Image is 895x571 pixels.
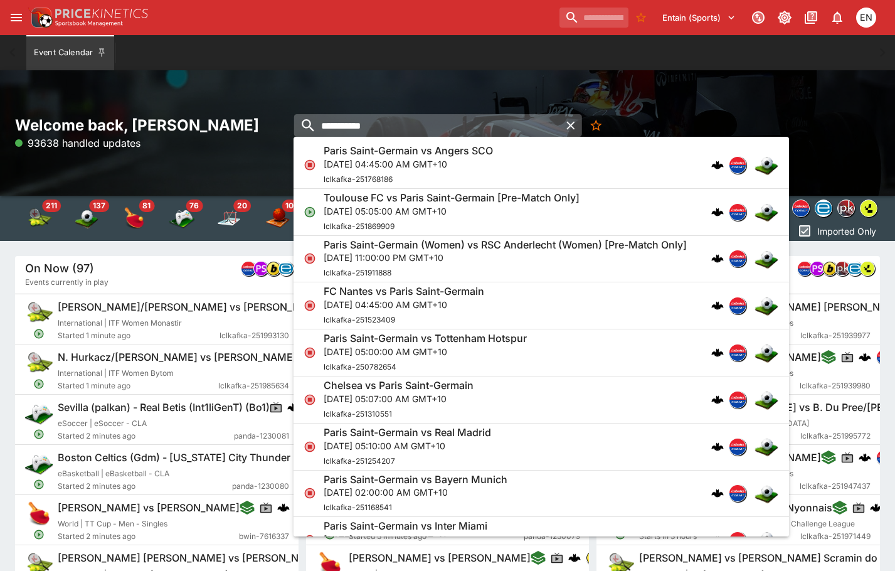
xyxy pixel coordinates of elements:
[58,301,413,314] h6: [PERSON_NAME]/[PERSON_NAME] vs [PERSON_NAME]/[PERSON_NAME]
[287,401,300,414] img: logo-cerberus.svg
[729,392,746,408] img: lclkafka.png
[859,351,871,363] img: logo-cerberus.svg
[304,393,316,406] svg: Closed
[729,484,746,502] div: lclkafka
[139,200,154,212] span: 81
[267,262,280,275] img: bwin.png
[877,451,891,464] img: lclkafka.png
[870,501,882,514] div: cerberus
[324,426,491,439] h6: Paris Saint-Germain vs Real Madrid
[304,534,316,547] svg: Closed
[859,451,871,464] div: cerberus
[324,533,487,546] p: [DATE] 02:00:00 AM GMT+10
[815,200,832,217] div: betradar
[279,262,293,275] img: betradar.png
[711,206,724,218] div: cerberus
[304,299,316,312] svg: Closed
[294,114,559,137] input: search
[711,487,724,499] img: logo-cerberus.svg
[239,530,289,543] span: bwin-7616337
[324,205,580,218] p: [DATE] 05:05:00 AM GMT+10
[25,450,53,478] img: esports.png
[860,261,875,276] div: lsports
[89,200,109,212] span: 137
[754,434,779,459] img: soccer.png
[58,501,240,515] h6: [PERSON_NAME] vs [PERSON_NAME]
[26,206,51,231] div: Tennis
[58,469,169,478] span: eBasketball | eBasketball - CLA
[754,293,779,318] img: soccer.png
[304,159,316,171] svg: Closed
[58,552,325,565] h6: [PERSON_NAME] [PERSON_NAME] vs [PERSON_NAME]
[639,530,800,543] span: Starts in 3 hours
[186,200,203,212] span: 76
[220,329,289,342] span: lclkafka-251993130
[810,261,825,276] div: pandascore
[835,262,849,275] img: pricekinetics.png
[754,340,779,365] img: soccer.png
[217,206,242,231] div: Ice Hockey
[615,529,627,540] svg: Open
[823,262,837,275] img: bwin.png
[25,350,53,377] img: tennis.png
[859,451,871,464] img: logo-cerberus.svg
[304,346,316,359] svg: Closed
[793,200,809,216] img: lclkafka.png
[15,115,299,135] h2: Welcome back, [PERSON_NAME]
[282,200,297,212] span: 10
[744,196,880,221] div: Event type filters
[747,6,770,29] button: Connected to PK
[729,297,746,314] img: lclkafka.png
[122,206,147,231] img: table_tennis
[838,200,854,216] img: pricekinetics.png
[847,261,862,276] div: betradar
[729,439,746,455] img: lclkafka.png
[631,8,651,28] button: No Bookmarks
[793,221,880,241] button: Imported Only
[801,530,871,543] span: lclkafka-251971449
[861,262,874,275] img: lsports.jpeg
[754,246,779,271] img: soccer.png
[324,345,527,358] p: [DATE] 05:00:00 AM GMT+10
[58,419,147,428] span: eSoccer | eSoccer - CLA
[74,206,99,231] div: Soccer
[711,159,724,171] img: logo-cerberus.svg
[815,200,832,216] img: betradar.png
[42,200,61,212] span: 211
[797,261,812,276] div: lclkafka
[58,430,234,442] span: Started 2 minutes ago
[729,203,746,221] div: lclkafka
[122,206,147,231] div: Table Tennis
[754,481,779,506] img: soccer.png
[876,450,891,465] div: lclkafka
[729,532,746,548] img: lclkafka.png
[15,196,587,241] div: Event type filters
[324,439,491,452] p: [DATE] 05:10:00 AM GMT+10
[324,456,395,466] span: lclkafka-251254207
[729,344,746,361] img: lclkafka.png
[324,251,687,264] p: [DATE] 11:00:00 PM GMT+10
[711,206,724,218] img: logo-cerberus.svg
[33,529,45,540] svg: Open
[58,530,239,543] span: Started 2 minutes ago
[33,479,45,490] svg: Open
[754,387,779,412] img: soccer.png
[324,473,507,486] h6: Paris Saint-Germain vs Bayern Munich
[278,261,294,276] div: betradar
[856,8,876,28] div: Eamon Nunn
[58,451,368,464] h6: Boston Celtics (Gdm) - [US_STATE] City Thunder (kudo_03) (Bo1)
[324,144,493,157] h6: Paris Saint-Germain vs Angers SCO
[711,299,724,312] div: cerberus
[324,520,487,533] h6: Paris Saint-Germain vs Inter Miami
[265,206,290,231] img: basketball
[241,261,256,276] div: lclkafka
[58,329,220,342] span: Started 1 minute ago
[277,501,290,514] img: logo-cerberus.svg
[324,362,396,371] span: lclkafka-250782654
[711,159,724,171] div: cerberus
[58,519,167,528] span: World | TT Cup - Men - Singles
[876,350,891,365] div: lclkafka
[822,261,837,276] div: bwin
[5,6,28,29] button: open drawer
[169,206,194,231] img: esports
